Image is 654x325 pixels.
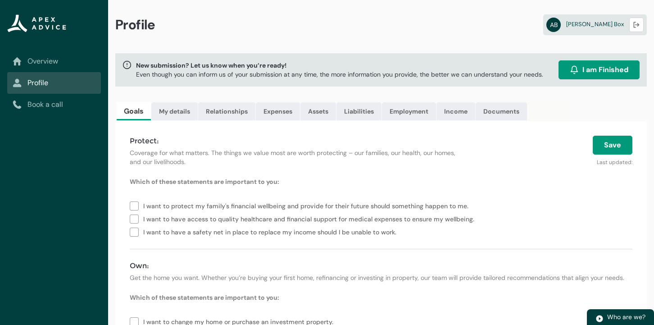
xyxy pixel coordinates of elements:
[382,102,436,120] a: Employment
[198,102,255,120] a: Relationships
[13,56,95,67] a: Overview
[436,102,475,120] a: Income
[607,313,645,321] span: Who are we?
[476,102,527,120] a: Documents
[582,64,628,75] span: I am Finished
[130,261,632,271] h4: Own:
[117,102,151,120] a: Goals
[559,60,640,79] button: I am Finished
[566,20,624,28] span: [PERSON_NAME] Box
[143,199,472,212] span: I want to protect my family's financial wellbeing and provide for their future should something h...
[115,16,155,33] span: Profile
[151,102,198,120] a: My details
[130,177,632,186] p: Which of these statements are important to you:
[472,155,632,166] p: Last updated:
[130,136,461,146] h4: Protect:
[336,102,381,120] a: Liabilities
[136,70,543,79] p: Even though you can inform us of your submission at any time, the more information you provide, t...
[130,273,632,282] p: Get the home you want. Whether you’re buying your first home, refinancing or investing in propert...
[7,50,101,115] nav: Sub page
[143,225,400,238] span: I want to have a safety net in place to replace my income should I be unable to work.
[13,99,95,110] a: Book a call
[300,102,336,120] a: Assets
[593,136,632,155] button: Save
[136,61,543,70] span: New submission? Let us know when you’re ready!
[595,315,604,323] img: play.svg
[629,18,644,32] button: Logout
[256,102,300,120] a: Expenses
[570,65,579,74] img: alarm.svg
[143,212,478,225] span: I want to have access to quality healthcare and financial support for medical expenses to ensure ...
[7,14,66,32] img: Apex Advice Group
[130,148,461,166] p: Coverage for what matters. The things we value most are worth protecting – our families, our heal...
[13,78,95,88] a: Profile
[543,14,647,35] a: AB[PERSON_NAME] Box
[546,18,561,32] abbr: AB
[130,293,632,302] p: Which of these statements are important to you:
